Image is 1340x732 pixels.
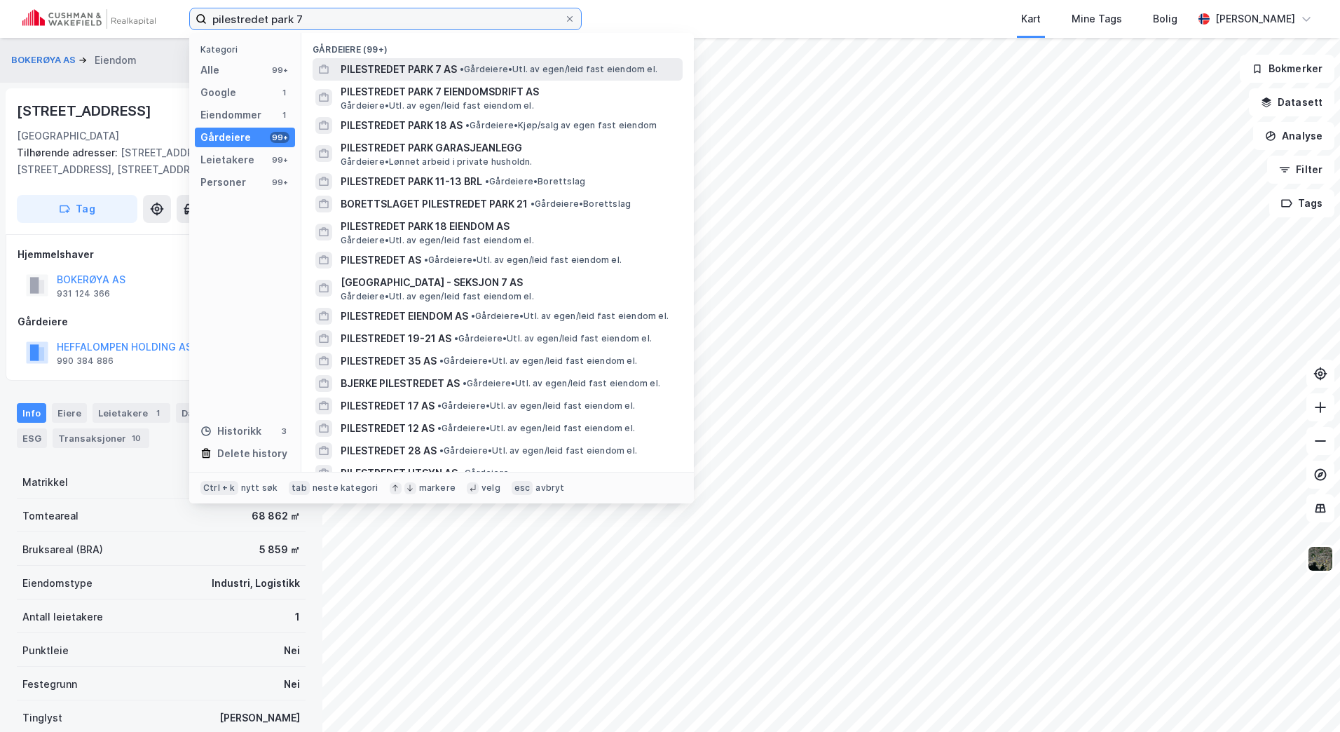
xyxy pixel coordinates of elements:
div: Gårdeiere [200,129,251,146]
span: PILESTREDET PARK 18 AS [341,117,463,134]
span: • [424,255,428,265]
div: Datasett [176,403,228,423]
span: Gårdeiere • Utl. av egen/leid fast eiendom el. [341,291,534,302]
div: Delete history [217,445,287,462]
span: Gårdeiere • Utl. av egen/leid fast eiendom el. [463,378,660,389]
span: PILESTREDET PARK 7 EIENDOMSDRIFT AS [341,83,677,100]
div: 1 [278,87,289,98]
div: 99+ [270,132,289,143]
div: 1 [295,609,300,625]
div: avbryt [535,482,564,494]
span: Gårdeiere • Utl. av egen/leid fast eiendom el. [471,311,669,322]
button: Bokmerker [1240,55,1334,83]
div: Kart [1021,11,1041,27]
span: PILESTREDET 19-21 AS [341,330,451,347]
div: Eiere [52,403,87,423]
span: PILESTREDET UTSYN AS [341,465,458,482]
div: Kontrollprogram for chat [1270,665,1340,732]
div: Google [200,84,236,101]
span: PILESTREDET PARK 7 AS [341,61,457,78]
div: Festegrunn [22,676,77,693]
span: PILESTREDET 17 AS [341,398,435,414]
div: 99+ [270,65,289,76]
div: Bolig [1153,11,1177,27]
span: • [471,311,475,321]
span: BJERKE PILESTREDET AS [341,375,460,392]
span: • [460,64,464,74]
span: BORETTSLAGET PILESTREDET PARK 21 [341,196,528,212]
div: [PERSON_NAME] [219,710,300,726]
div: Leietakere [93,403,170,423]
button: Filter [1267,156,1334,184]
div: Industri, Logistikk [212,575,300,592]
span: Gårdeiere • Utl. av egen/leid fast eiendom el. [439,355,637,367]
button: Tags [1269,189,1334,217]
span: • [531,198,535,209]
div: Historikk [200,423,261,440]
button: Tag [17,195,137,223]
div: Nei [284,642,300,659]
span: PILESTREDET EIENDOM AS [341,308,468,325]
div: Bruksareal (BRA) [22,541,103,558]
div: Kategori [200,44,295,55]
span: • [463,378,467,388]
div: Leietakere [200,151,254,168]
span: Gårdeiere • Utl. av egen/leid fast eiendom el. [439,445,637,456]
span: Gårdeiere • Kjøp/salg av egen fast eiendom [465,120,657,131]
div: Antall leietakere [22,609,103,625]
span: Gårdeiere • Utl. av egen/leid fast eiendom el. [437,400,635,412]
span: Gårdeiere • Utl. av egen/leid fast eiendom el. [341,100,534,111]
button: BOKERØYA AS [11,53,78,67]
button: Datasett [1249,88,1334,116]
span: PILESTREDET PARK 11-13 BRL [341,173,482,190]
div: velg [481,482,500,494]
span: • [465,120,470,130]
div: [GEOGRAPHIC_DATA] [17,128,119,144]
iframe: Chat Widget [1270,665,1340,732]
span: Gårdeiere • Utl. av egen/leid fast eiendom el. [341,235,534,246]
div: Gårdeiere (99+) [301,33,694,58]
div: tab [289,481,310,495]
div: Nei [284,676,300,693]
div: Gårdeiere [18,313,305,330]
div: [STREET_ADDRESS] [17,100,154,122]
div: neste kategori [313,482,378,494]
input: Søk på adresse, matrikkel, gårdeiere, leietakere eller personer [207,8,564,29]
div: [STREET_ADDRESS], [STREET_ADDRESS], [STREET_ADDRESS] [17,144,294,178]
span: Gårdeiere • Utl. av egen/leid fast eiendom el. [437,423,635,434]
div: Tinglyst [22,710,62,726]
div: 1 [278,109,289,121]
div: Transaksjoner [53,428,149,448]
div: Hjemmelshaver [18,246,305,263]
div: Eiendommer [200,107,261,123]
div: markere [419,482,456,494]
div: Matrikkel [22,474,68,491]
span: • [460,468,465,478]
span: PILESTREDET PARK GARASJEANLEGG [341,140,677,156]
div: 3 [278,426,289,437]
span: [GEOGRAPHIC_DATA] - SEKSJON 7 AS [341,274,677,291]
div: 68 862 ㎡ [252,508,300,524]
div: nytt søk [241,482,278,494]
span: PILESTREDET 28 AS [341,442,437,459]
div: 99+ [270,177,289,188]
button: Analyse [1253,122,1334,150]
span: PILESTREDET 12 AS [341,420,435,437]
span: Gårdeiere • Borettslag [485,176,585,187]
div: 931 124 366 [57,288,110,299]
span: • [485,176,489,187]
div: 1 [151,406,165,420]
img: cushman-wakefield-realkapital-logo.202ea83816669bd177139c58696a8fa1.svg [22,9,156,29]
div: 99+ [270,154,289,165]
img: 9k= [1307,545,1334,572]
div: Tomteareal [22,508,78,524]
div: 5 859 ㎡ [259,541,300,558]
span: • [437,423,442,433]
div: Alle [200,62,219,79]
div: Personer [200,174,246,191]
span: • [437,400,442,411]
div: [PERSON_NAME] [1215,11,1295,27]
span: Gårdeiere • Utl. av egen/leid fast eiendom el. [454,333,652,344]
div: 990 384 886 [57,355,114,367]
div: esc [512,481,533,495]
